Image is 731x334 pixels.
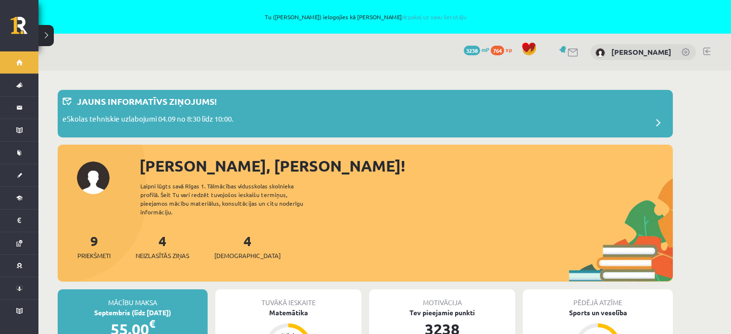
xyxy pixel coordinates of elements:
[77,232,111,260] a: 9Priekšmeti
[136,232,189,260] a: 4Neizlasītās ziņas
[58,289,208,308] div: Mācību maksa
[214,232,281,260] a: 4[DEMOGRAPHIC_DATA]
[482,46,489,53] span: mP
[215,289,361,308] div: Tuvākā ieskaite
[62,113,234,127] p: eSkolas tehniskie uzlabojumi 04.09 no 8:30 līdz 10:00.
[369,308,515,318] div: Tev pieejamie punkti
[77,251,111,260] span: Priekšmeti
[402,13,467,21] a: Atpakaļ uz savu lietotāju
[491,46,517,53] a: 764 xp
[11,17,38,41] a: Rīgas 1. Tālmācības vidusskola
[506,46,512,53] span: xp
[73,14,658,20] span: Tu ([PERSON_NAME]) ielogojies kā [PERSON_NAME]
[215,308,361,318] div: Matemātika
[149,317,155,331] span: €
[214,251,281,260] span: [DEMOGRAPHIC_DATA]
[139,154,673,177] div: [PERSON_NAME], [PERSON_NAME]!
[491,46,504,55] span: 764
[136,251,189,260] span: Neizlasītās ziņas
[523,308,673,318] div: Sports un veselība
[140,182,320,216] div: Laipni lūgts savā Rīgas 1. Tālmācības vidusskolas skolnieka profilā. Šeit Tu vari redzēt tuvojošo...
[595,48,605,58] img: Amanda Lorberga
[464,46,480,55] span: 3238
[77,95,217,108] p: Jauns informatīvs ziņojums!
[523,289,673,308] div: Pēdējā atzīme
[62,95,668,133] a: Jauns informatīvs ziņojums! eSkolas tehniskie uzlabojumi 04.09 no 8:30 līdz 10:00.
[464,46,489,53] a: 3238 mP
[58,308,208,318] div: Septembris (līdz [DATE])
[611,47,671,57] a: [PERSON_NAME]
[369,289,515,308] div: Motivācija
